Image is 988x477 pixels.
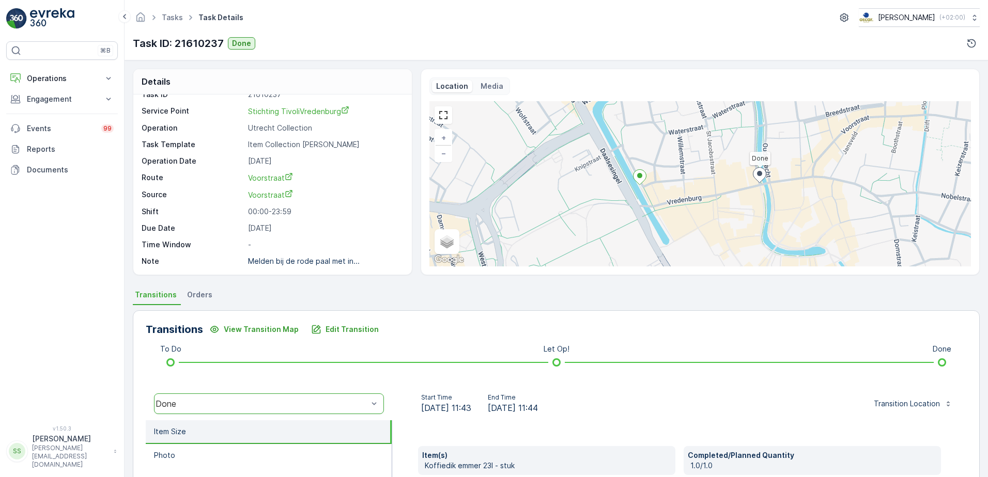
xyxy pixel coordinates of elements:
img: logo_light-DOdMpM7g.png [30,8,74,29]
p: 00:00-23:59 [248,206,401,217]
p: [DATE] [248,156,401,166]
p: Time Window [142,240,244,250]
p: Task Template [142,139,244,150]
p: 99 [103,124,112,133]
button: View Transition Map [203,321,305,338]
span: Stichting TivoliVredenburg [248,107,349,116]
p: View Transition Map [224,324,299,335]
p: [PERSON_NAME] [32,434,109,444]
p: Photo [154,450,175,460]
p: Events [27,123,95,134]
p: Route [142,172,244,183]
span: Task Details [196,12,245,23]
p: Details [142,75,171,88]
a: Open this area in Google Maps (opens a new window) [432,253,466,266]
p: [PERSON_NAME] [878,12,935,23]
p: Transitions [146,322,203,337]
a: Voorstraat [248,189,401,200]
a: Zoom Out [436,146,451,161]
p: Task ID: 21610237 [133,36,224,51]
img: basis-logo_rgb2x.png [859,12,874,23]
p: Operations [27,73,97,84]
p: Engagement [27,94,97,104]
span: Voorstraat [248,190,293,199]
span: − [441,149,446,157]
span: Voorstraat [248,173,293,182]
button: SS[PERSON_NAME][PERSON_NAME][EMAIL_ADDRESS][DOMAIN_NAME] [6,434,118,469]
a: Layers [436,230,458,253]
p: Item(s) [422,450,671,460]
p: Documents [27,165,114,175]
p: Transition Location [874,399,940,409]
p: Item Collection [PERSON_NAME] [248,139,401,150]
p: End Time [488,393,538,402]
p: To Do [160,344,181,354]
a: Events99 [6,118,118,139]
button: Engagement [6,89,118,109]
p: Reports [27,144,114,154]
button: Transition Location [868,395,959,412]
div: Done [156,399,368,408]
img: Google [432,253,466,266]
button: Edit Transition [305,321,385,338]
span: [DATE] 11:43 [421,402,471,414]
span: Transitions [135,290,177,300]
p: Shift [142,206,244,217]
a: View Fullscreen [436,107,451,123]
span: [DATE] 11:44 [488,402,538,414]
p: Start Time [421,393,471,402]
button: Operations [6,68,118,89]
p: ( +02:00 ) [939,13,965,22]
button: Done [228,37,255,50]
p: 1.0/1.0 [690,460,937,471]
a: Voorstraat [248,172,401,183]
p: Melden bij de rode paal met in... [248,257,360,265]
p: Koffiedik emmer 23l - stuk [425,460,671,471]
p: Edit Transition [326,324,379,335]
p: 21610237 [248,89,401,100]
p: Source [142,189,244,200]
p: Operation Date [142,156,244,166]
a: Reports [6,139,118,160]
p: Done [933,344,951,354]
p: Service Point [142,106,244,117]
span: Orders [187,290,212,300]
p: Let Op! [544,344,569,354]
button: [PERSON_NAME](+02:00) [859,8,980,27]
a: Stichting TivoliVredenburg [248,106,401,117]
p: Due Date [142,223,244,233]
span: v 1.50.3 [6,425,118,432]
a: Homepage [135,15,146,24]
p: - [248,240,401,250]
p: Completed/Planned Quantity [688,450,937,460]
p: Note [142,256,244,266]
a: Zoom In [436,130,451,146]
p: Task ID [142,89,244,100]
p: [DATE] [248,223,401,233]
p: Operation [142,123,244,133]
span: + [441,133,446,142]
p: Location [436,81,468,91]
a: Documents [6,160,118,180]
p: [PERSON_NAME][EMAIL_ADDRESS][DOMAIN_NAME] [32,444,109,469]
p: ⌘B [100,46,111,55]
div: SS [9,443,25,459]
p: Utrecht Collection [248,123,401,133]
p: Media [481,81,503,91]
img: logo [6,8,27,29]
a: Tasks [162,13,183,22]
p: Done [232,38,251,49]
p: Item Size [154,426,186,437]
